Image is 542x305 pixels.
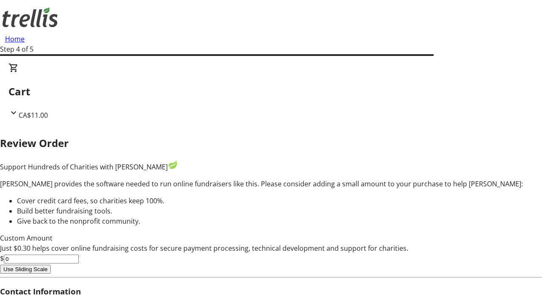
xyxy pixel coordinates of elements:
li: Build better fundraising tools. [17,206,542,216]
li: Give back to the nonprofit community. [17,216,542,226]
li: Cover credit card fees, so charities keep 100%. [17,196,542,206]
h2: Cart [8,84,534,99]
span: CA$11.00 [19,111,48,120]
div: CartCA$11.00 [8,63,534,120]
